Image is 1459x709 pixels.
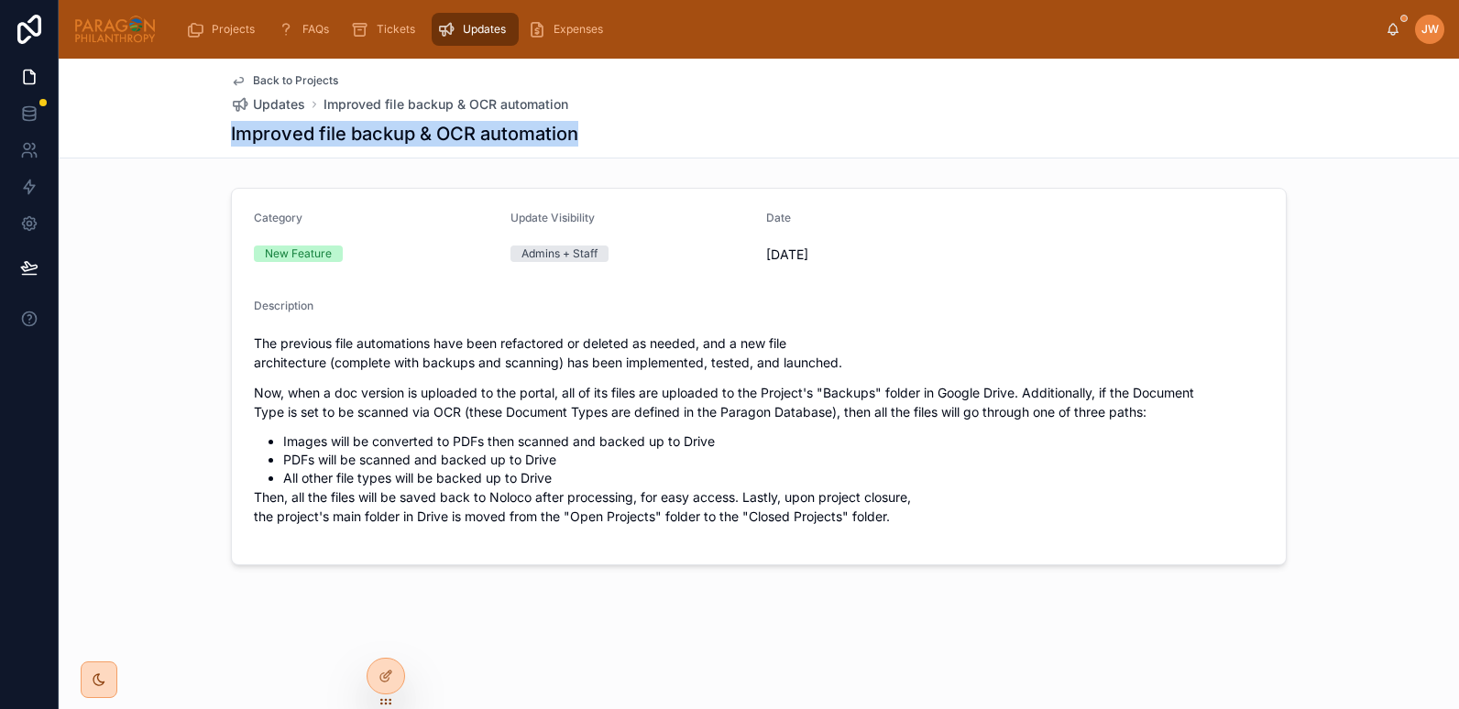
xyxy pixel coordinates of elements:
[231,95,305,114] a: Updates
[324,95,568,114] a: Improved file backup & OCR automation
[265,245,332,262] div: New Feature
[377,22,415,37] span: Tickets
[254,299,313,312] span: Description
[283,469,1264,487] li: All other file types will be backed up to Drive
[432,13,519,46] a: Updates
[231,121,578,147] h1: Improved file backup & OCR automation
[254,383,1264,421] p: Now, when a doc version is uploaded to the portal, all of its files are uploaded to the Project's...
[766,211,791,224] span: Date
[510,211,595,224] span: Update Visibility
[171,9,1386,49] div: scrollable content
[766,245,1008,264] span: [DATE]
[346,13,428,46] a: Tickets
[521,245,598,262] div: Admins + Staff
[253,73,338,88] span: Back to Projects
[254,211,302,224] span: Category
[254,487,1264,526] p: Then, all the files will be saved back to Noloco after processing, for easy access. Lastly, upon ...
[1421,22,1439,37] span: JW
[463,22,506,37] span: Updates
[271,13,342,46] a: FAQs
[554,22,603,37] span: Expenses
[522,13,616,46] a: Expenses
[283,451,1264,469] li: PDFs will be scanned and backed up to Drive
[73,15,157,44] img: App logo
[181,13,268,46] a: Projects
[212,22,255,37] span: Projects
[231,73,338,88] a: Back to Projects
[253,95,305,114] span: Updates
[254,333,1264,372] p: The previous file automations have been refactored or deleted as needed, and a new file architect...
[283,432,1264,451] li: Images will be converted to PDFs then scanned and backed up to Drive
[302,22,329,37] span: FAQs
